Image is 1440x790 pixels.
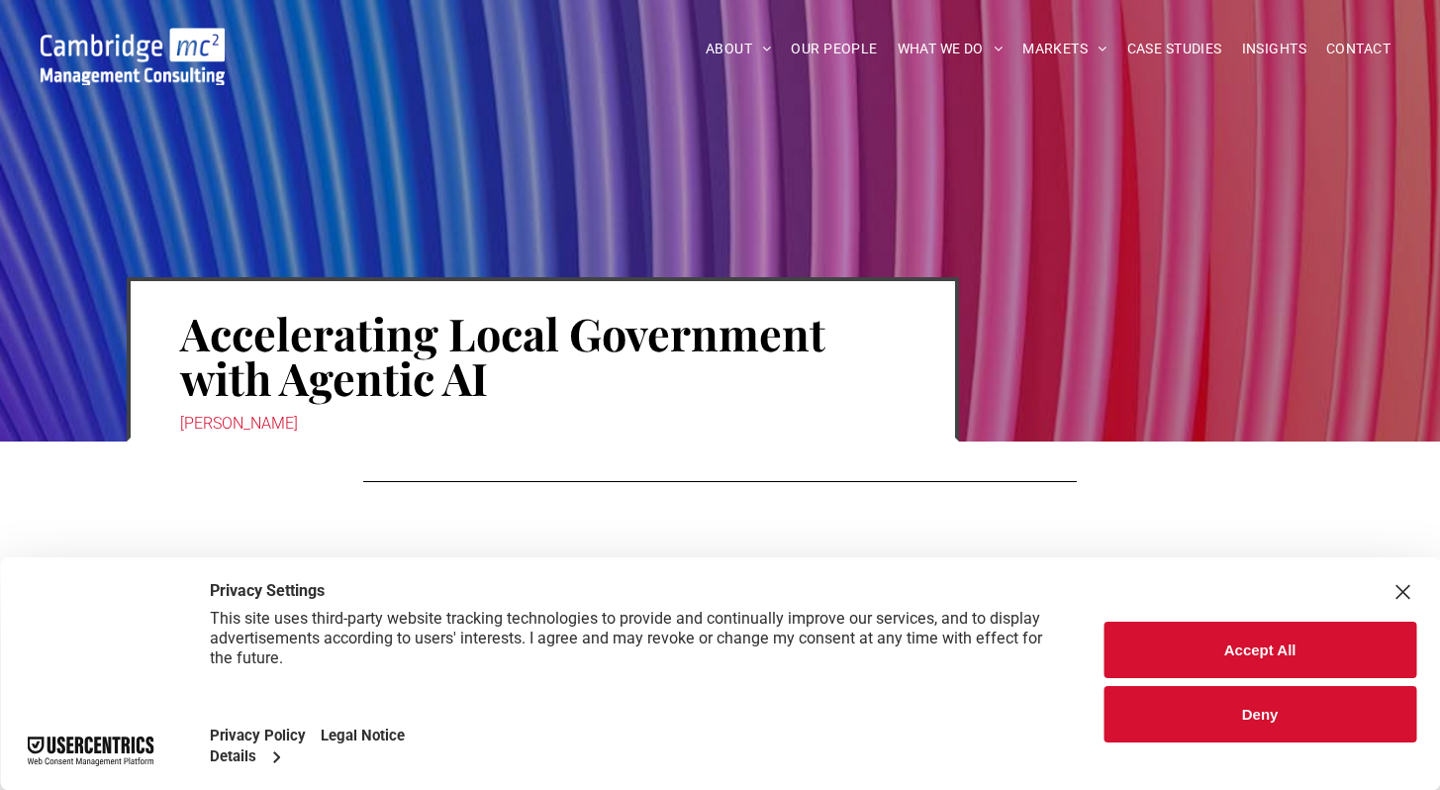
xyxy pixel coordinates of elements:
a: CASE STUDIES [1117,34,1232,64]
a: OUR PEOPLE [781,34,887,64]
a: INSIGHTS [1232,34,1316,64]
img: Go to Homepage [41,28,225,85]
a: MARKETS [1012,34,1116,64]
h1: Accelerating Local Government with Agentic AI [180,309,906,402]
div: [PERSON_NAME] [180,410,906,438]
a: ABOUT [696,34,782,64]
a: Your Business Transformed | Cambridge Management Consulting [41,31,225,51]
a: CONTACT [1316,34,1400,64]
a: WHAT WE DO [888,34,1013,64]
